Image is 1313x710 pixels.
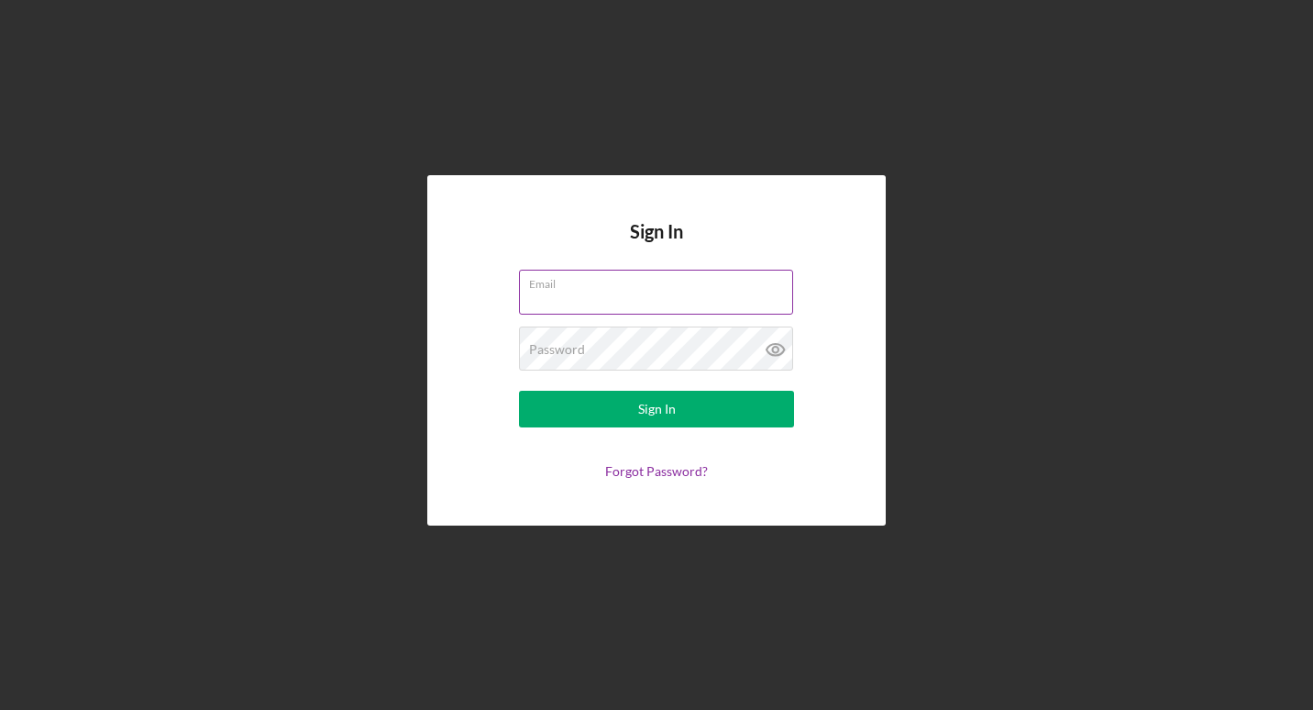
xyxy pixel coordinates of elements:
div: Sign In [638,391,676,427]
label: Password [529,342,585,357]
h4: Sign In [630,221,683,270]
a: Forgot Password? [605,463,708,479]
label: Email [529,271,793,291]
button: Sign In [519,391,794,427]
